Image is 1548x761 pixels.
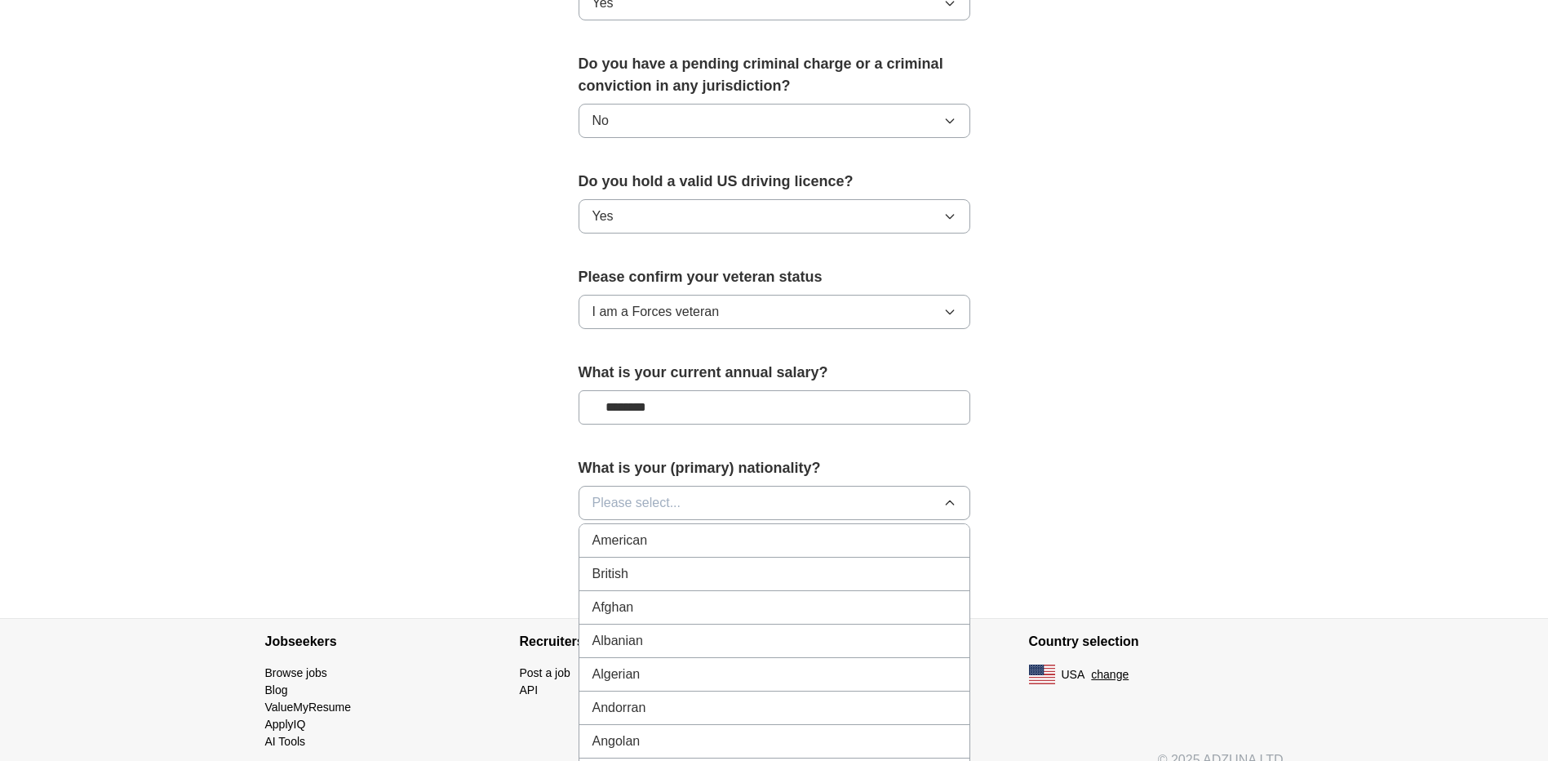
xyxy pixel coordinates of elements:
[579,104,970,138] button: No
[592,111,609,131] span: No
[1029,665,1055,684] img: US flag
[265,701,352,714] a: ValueMyResume
[520,683,539,696] a: API
[265,666,327,679] a: Browse jobs
[579,362,970,384] label: What is your current annual salary?
[579,295,970,329] button: I am a Forces veteran
[592,598,634,617] span: Afghan
[1091,666,1129,683] button: change
[592,493,681,513] span: Please select...
[579,53,970,97] label: Do you have a pending criminal charge or a criminal conviction in any jurisdiction?
[579,171,970,193] label: Do you hold a valid US driving licence?
[592,698,646,718] span: Andorran
[592,564,628,584] span: British
[579,199,970,234] button: Yes
[265,683,288,696] a: Blog
[265,735,306,748] a: AI Tools
[579,457,970,479] label: What is your (primary) nationality?
[520,666,570,679] a: Post a job
[265,718,306,731] a: ApplyIQ
[592,302,720,322] span: I am a Forces veteran
[579,266,970,288] label: Please confirm your veteran status
[592,531,648,550] span: American
[579,486,970,520] button: Please select...
[1062,666,1085,683] span: USA
[592,207,614,226] span: Yes
[592,732,641,751] span: Angolan
[592,665,641,684] span: Algerian
[1029,619,1284,665] h4: Country selection
[592,631,643,651] span: Albanian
